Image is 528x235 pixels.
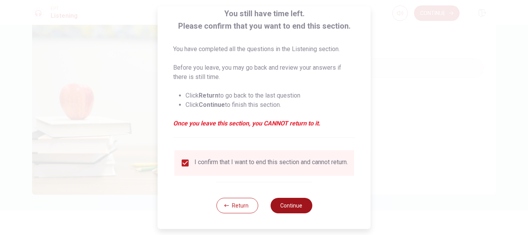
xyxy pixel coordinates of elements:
[173,119,355,128] em: Once you leave this section, you CANNOT return to it.
[173,63,355,82] p: Before you leave, you may go back and review your answers if there is still time.
[194,158,348,168] div: I confirm that I want to end this section and cannot return.
[199,101,225,108] strong: Continue
[186,91,355,100] li: Click to go back to the last question
[199,92,218,99] strong: Return
[173,7,355,32] span: You still have time left. Please confirm that you want to end this section.
[186,100,355,110] li: Click to finish this section.
[270,198,312,213] button: Continue
[173,45,355,54] p: You have completed all the questions in the Listening section.
[216,198,258,213] button: Return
